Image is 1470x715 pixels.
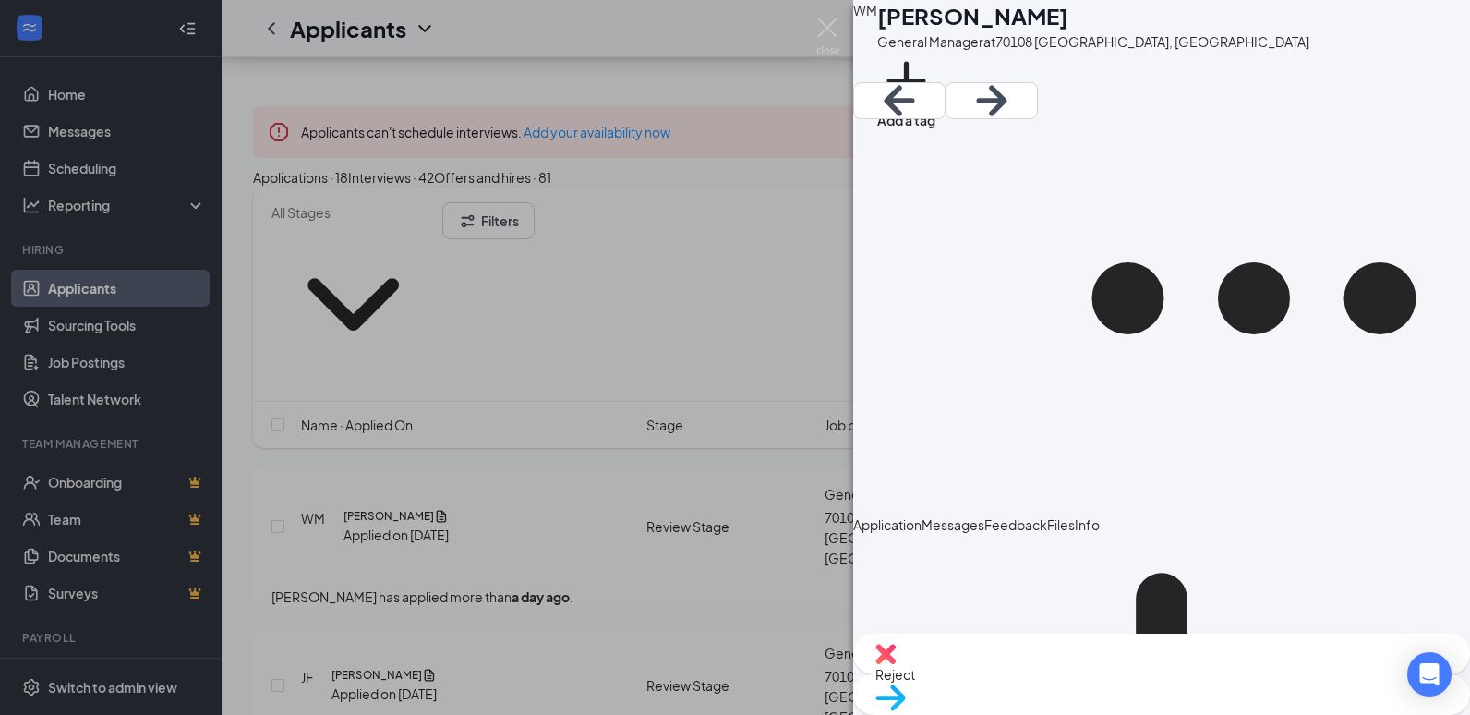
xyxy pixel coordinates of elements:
[877,52,935,130] button: PlusAdd a tag
[984,516,1047,533] span: Feedback
[1038,82,1470,515] svg: Ellipses
[922,516,984,533] span: Messages
[869,70,930,131] svg: ArrowLeftNew
[946,82,1038,119] button: ArrowRight
[853,516,922,533] span: Application
[1047,516,1075,533] span: Files
[877,31,1309,52] div: General Manager at 70108 [GEOGRAPHIC_DATA], [GEOGRAPHIC_DATA]
[853,82,946,119] button: ArrowLeftNew
[877,52,935,110] svg: Plus
[1075,516,1100,533] span: Info
[875,664,1448,685] span: Reject
[1407,652,1452,697] div: Open Intercom Messenger
[961,70,1022,131] svg: ArrowRight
